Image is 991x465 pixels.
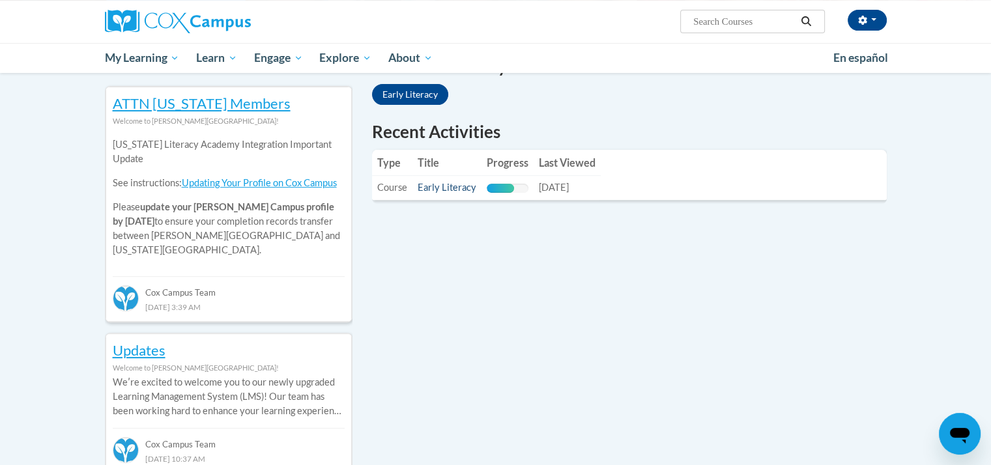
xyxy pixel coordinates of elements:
span: Engage [254,50,303,66]
span: My Learning [104,50,179,66]
a: Explore [311,43,380,73]
a: About [380,43,441,73]
div: Welcome to [PERSON_NAME][GEOGRAPHIC_DATA]! [113,114,345,128]
div: Progress, % [487,184,515,193]
a: My Learning [96,43,188,73]
button: Account Settings [848,10,887,31]
a: Learn [188,43,246,73]
th: Progress [481,150,534,176]
a: Cox Campus [105,10,352,33]
div: Welcome to [PERSON_NAME][GEOGRAPHIC_DATA]! [113,361,345,375]
span: About [388,50,433,66]
span: Explore [319,50,371,66]
button: Search [796,14,816,29]
th: Last Viewed [534,150,601,176]
span: En español [833,51,888,64]
a: Updating Your Profile on Cox Campus [182,177,337,188]
iframe: Button to launch messaging window [939,413,981,455]
th: Title [412,150,481,176]
a: Engage [246,43,311,73]
span: [DATE] [539,182,569,193]
img: Cox Campus Team [113,437,139,463]
img: Cox Campus [105,10,251,33]
p: [US_STATE] Literacy Academy Integration Important Update [113,137,345,166]
p: See instructions: [113,176,345,190]
div: Please to ensure your completion records transfer between [PERSON_NAME][GEOGRAPHIC_DATA] and [US_... [113,128,345,267]
a: En español [825,44,897,72]
div: Cox Campus Team [113,428,345,451]
img: Cox Campus Team [113,285,139,311]
p: Weʹre excited to welcome you to our newly upgraded Learning Management System (LMS)! Our team has... [113,375,345,418]
a: ATTN [US_STATE] Members [113,94,291,112]
span: Course [377,182,407,193]
div: Main menu [85,43,906,73]
a: Early Literacy [418,182,476,193]
a: Updates [113,341,165,359]
a: Early Literacy [372,84,448,105]
h1: Recent Activities [372,120,887,143]
th: Type [372,150,412,176]
b: update your [PERSON_NAME] Campus profile by [DATE] [113,201,334,227]
span: Learn [196,50,237,66]
div: [DATE] 3:39 AM [113,300,345,314]
input: Search Courses [692,14,796,29]
div: Cox Campus Team [113,276,345,300]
